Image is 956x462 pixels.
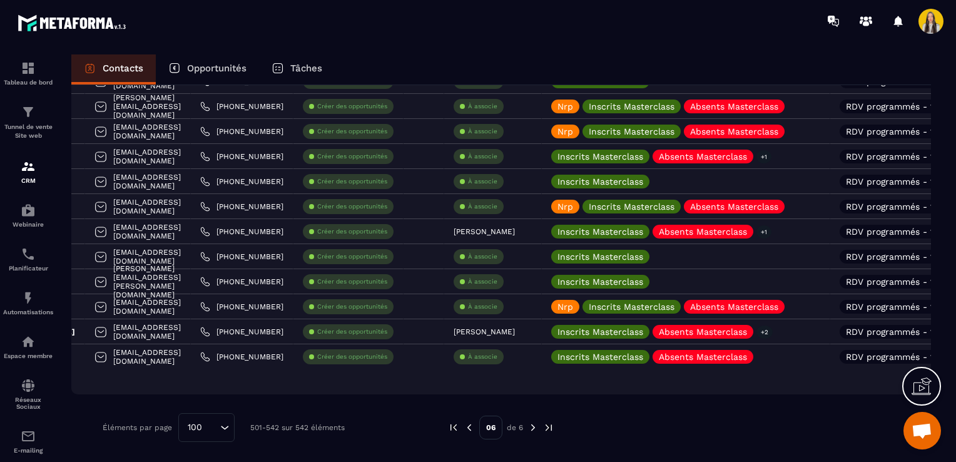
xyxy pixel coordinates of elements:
[71,54,156,85] a: Contacts
[3,237,53,281] a: schedulerschedulerPlanificateur
[187,63,247,74] p: Opportunités
[3,95,53,150] a: formationformationTunnel de vente Site web
[756,326,773,339] p: +2
[317,327,387,336] p: Créer des opportunités
[200,151,283,162] a: [PHONE_NUMBER]
[200,177,283,187] a: [PHONE_NUMBER]
[527,422,539,433] img: next
[21,105,36,120] img: formation
[454,227,515,236] p: [PERSON_NAME]
[103,63,143,74] p: Contacts
[21,378,36,393] img: social-network
[21,290,36,305] img: automations
[468,102,497,111] p: À associe
[3,309,53,316] p: Automatisations
[557,202,573,211] p: Nrp
[557,352,643,361] p: Inscrits Masterclass
[200,352,283,362] a: [PHONE_NUMBER]
[468,352,497,361] p: À associe
[3,369,53,419] a: social-networksocial-networkRéseaux Sociaux
[3,79,53,86] p: Tableau de bord
[543,422,554,433] img: next
[3,193,53,237] a: automationsautomationsWebinaire
[21,429,36,444] img: email
[557,127,573,136] p: Nrp
[103,423,172,432] p: Éléments par page
[200,202,283,212] a: [PHONE_NUMBER]
[557,252,643,261] p: Inscrits Masterclass
[690,302,778,311] p: Absents Masterclass
[3,123,53,140] p: Tunnel de vente Site web
[557,327,643,336] p: Inscrits Masterclass
[3,396,53,410] p: Réseaux Sociaux
[156,54,259,85] a: Opportunités
[317,177,387,186] p: Créer des opportunités
[479,416,502,439] p: 06
[756,225,771,239] p: +1
[317,152,387,161] p: Créer des opportunités
[690,127,778,136] p: Absents Masterclass
[468,202,497,211] p: À associe
[468,127,497,136] p: À associe
[557,227,643,236] p: Inscrits Masterclass
[464,422,475,433] img: prev
[3,150,53,193] a: formationformationCRM
[21,61,36,76] img: formation
[21,334,36,349] img: automations
[557,77,643,86] p: Inscrits Masterclass
[589,127,674,136] p: Inscrits Masterclass
[659,227,747,236] p: Absents Masterclass
[3,281,53,325] a: automationsautomationsAutomatisations
[454,327,515,336] p: [PERSON_NAME]
[589,102,674,111] p: Inscrits Masterclass
[259,54,335,85] a: Tâches
[200,302,283,312] a: [PHONE_NUMBER]
[200,101,283,111] a: [PHONE_NUMBER]
[3,221,53,228] p: Webinaire
[21,247,36,262] img: scheduler
[317,127,387,136] p: Créer des opportunités
[468,177,497,186] p: À associe
[3,447,53,454] p: E-mailing
[317,252,387,261] p: Créer des opportunités
[690,102,778,111] p: Absents Masterclass
[183,421,206,434] span: 100
[290,63,322,74] p: Tâches
[317,227,387,236] p: Créer des opportunités
[659,327,747,336] p: Absents Masterclass
[200,327,283,337] a: [PHONE_NUMBER]
[557,277,643,286] p: Inscrits Masterclass
[200,277,283,287] a: [PHONE_NUMBER]
[557,177,643,186] p: Inscrits Masterclass
[557,302,573,311] p: Nrp
[206,421,217,434] input: Search for option
[690,202,778,211] p: Absents Masterclass
[3,177,53,184] p: CRM
[468,277,497,286] p: À associe
[468,302,497,311] p: À associe
[250,423,345,432] p: 501-542 sur 542 éléments
[659,152,747,161] p: Absents Masterclass
[317,302,387,311] p: Créer des opportunités
[178,413,235,442] div: Search for option
[317,202,387,211] p: Créer des opportunités
[21,159,36,174] img: formation
[557,152,643,161] p: Inscrits Masterclass
[507,423,523,433] p: de 6
[317,277,387,286] p: Créer des opportunités
[756,150,771,163] p: +1
[589,302,674,311] p: Inscrits Masterclass
[468,252,497,261] p: À associe
[200,126,283,136] a: [PHONE_NUMBER]
[903,412,941,449] div: Ouvrir le chat
[659,352,747,361] p: Absents Masterclass
[3,265,53,272] p: Planificateur
[3,352,53,359] p: Espace membre
[18,11,130,34] img: logo
[317,352,387,361] p: Créer des opportunités
[3,325,53,369] a: automationsautomationsEspace membre
[3,51,53,95] a: formationformationTableau de bord
[557,102,573,111] p: Nrp
[589,202,674,211] p: Inscrits Masterclass
[200,227,283,237] a: [PHONE_NUMBER]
